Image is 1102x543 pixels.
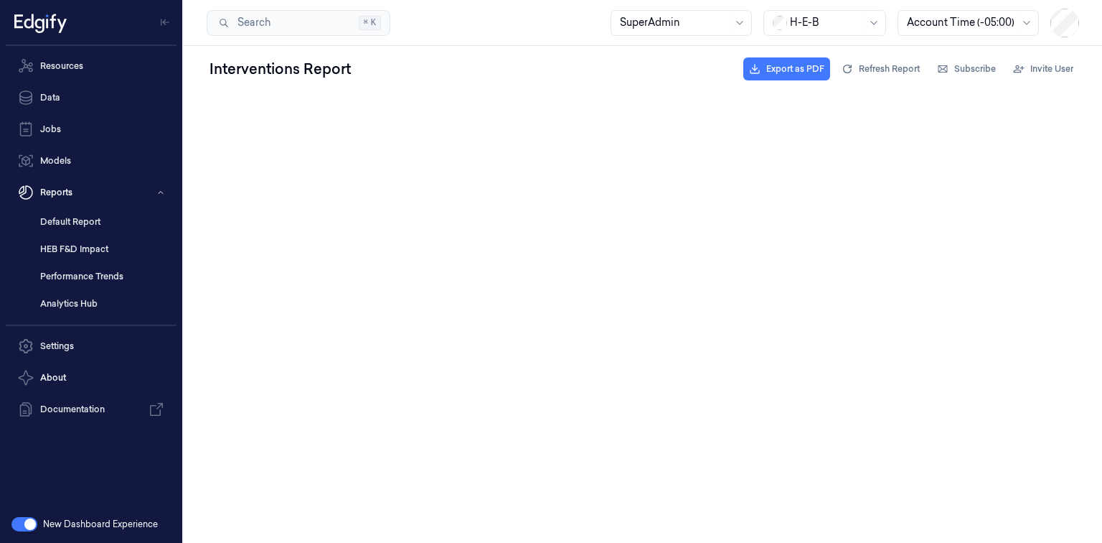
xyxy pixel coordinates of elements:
span: Export as PDF [766,62,824,75]
a: Analytics Hub [29,292,176,316]
button: Invite User [1007,57,1079,80]
a: Settings [6,332,176,361]
button: Subscribe [931,57,1002,80]
div: Interventions Report [207,56,354,82]
a: Performance Trends [29,264,176,289]
a: Data [6,83,176,112]
a: HEB F&D Impact [29,237,176,261]
a: Resources [6,52,176,80]
span: Invite User [1030,62,1073,75]
span: Refresh Report [859,62,920,75]
button: About [6,363,176,392]
button: Toggle Navigation [154,11,176,34]
button: Export as PDF [743,57,830,80]
a: Documentation [6,395,176,424]
span: Search [232,15,270,30]
button: Search⌘K [207,10,390,36]
span: Subscribe [954,62,996,75]
a: Jobs [6,115,176,144]
a: Default Report [29,210,176,234]
button: Reports [6,178,176,207]
button: Refresh Report [836,57,926,80]
a: Models [6,147,176,175]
